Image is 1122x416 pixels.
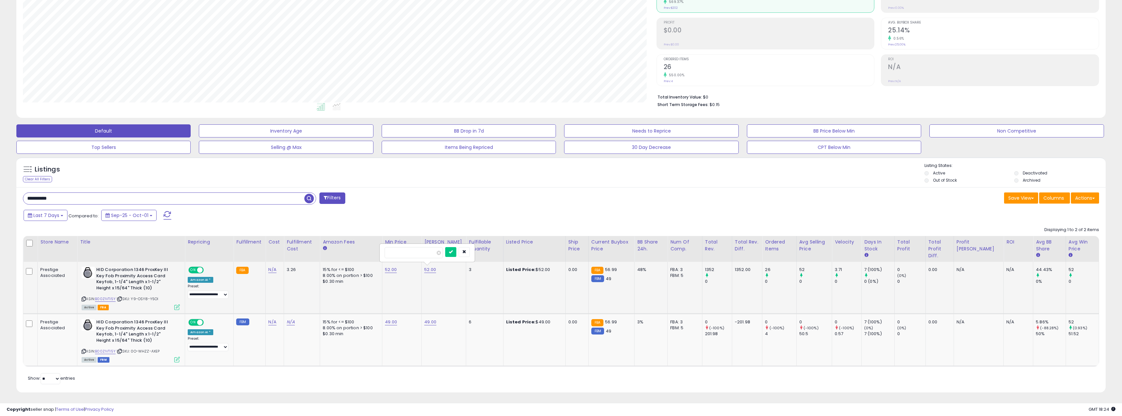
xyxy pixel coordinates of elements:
h2: 25.14% [888,27,1099,35]
div: 8.00% on portion > $100 [323,325,377,331]
button: Selling @ Max [199,141,373,154]
div: 8.00% on portion > $100 [323,273,377,279]
small: FBA [236,267,248,274]
button: Actions [1071,192,1099,204]
b: Listed Price: [506,319,536,325]
small: (-100%) [709,325,724,331]
div: Num of Comp. [670,239,699,252]
div: N/A [1006,267,1028,273]
label: Active [933,170,945,176]
span: $0.15 [710,101,720,108]
small: Prev: 0.00% [888,6,904,10]
button: Sep-25 - Oct-01 [101,210,157,221]
small: FBM [591,275,604,282]
div: 0 [765,319,796,325]
small: Days In Stock. [864,252,868,258]
div: seller snap | | [7,407,114,413]
span: ROI [888,58,1099,61]
small: Avg BB Share. [1036,252,1040,258]
div: Velocity [835,239,859,245]
div: 6 [469,319,498,325]
div: Prestige Associated [40,267,72,279]
div: N/A [957,267,998,273]
div: 5.86% [1036,319,1066,325]
b: Listed Price: [506,266,536,273]
div: 3 [469,267,498,273]
div: 0 [799,319,832,325]
strong: Copyright [7,406,30,412]
a: N/A [268,319,276,325]
a: Privacy Policy [85,406,114,412]
div: Fulfillment Cost [287,239,317,252]
img: 41XjcVHjyfL._SL40_.jpg [82,319,95,331]
button: BB Drop in 7d [382,124,556,137]
div: 0.00 [928,319,949,325]
div: 3.26 [287,267,315,273]
div: $0.30 min [323,331,377,337]
h2: N/A [888,63,1099,72]
label: Archived [1023,177,1040,183]
button: Inventory Age [199,124,373,137]
div: 3.71 [835,267,861,273]
div: ASIN: [82,319,180,362]
span: FBA [98,305,109,310]
button: Top Sellers [16,141,191,154]
b: Short Term Storage Fees: [657,102,709,107]
div: 3% [637,319,662,325]
button: Items Being Repriced [382,141,556,154]
span: ON [189,320,197,325]
div: -201.98 [735,319,757,325]
a: B00ZIVTI5Y [95,296,116,302]
div: Amazon AI * [188,277,213,283]
div: Avg Selling Price [799,239,829,252]
button: Save View [1004,192,1038,204]
div: 0 [705,319,732,325]
a: B00ZIVTI5Y [95,349,116,354]
small: Prev: $202 [664,6,678,10]
a: N/A [268,266,276,273]
div: [PERSON_NAME] [424,239,463,245]
div: 15% for <= $100 [323,267,377,273]
div: 1352.00 [735,267,757,273]
div: $49.00 [506,319,561,325]
div: BB Share 24h. [637,239,665,252]
div: Ship Price [568,239,586,252]
div: 15% for <= $100 [323,319,377,325]
div: 0 [897,267,925,273]
span: 2025-10-9 18:24 GMT [1089,406,1115,412]
span: OFF [203,267,213,273]
small: Prev: N/A [888,79,901,83]
span: 56.99 [605,266,617,273]
small: FBA [591,267,603,274]
div: 0.00 [568,319,583,325]
div: ASIN: [82,267,180,309]
span: ON [189,267,197,273]
p: Listing States: [924,163,1106,169]
button: Last 7 Days [24,210,67,221]
div: Days In Stock [864,239,892,252]
div: FBM: 5 [670,273,697,279]
a: 52.00 [424,266,436,273]
span: 49 [606,328,611,334]
div: 51.52 [1069,331,1099,337]
span: Ordered Items [664,58,874,61]
span: All listings currently available for purchase on Amazon [82,357,97,363]
div: 7 (100%) [864,319,894,325]
div: 0 [705,279,732,284]
small: (0.93%) [1073,325,1087,331]
span: | SKU: Y9-OSY8-Y5OI [117,296,158,301]
div: 201.98 [705,331,732,337]
span: Sep-25 - Oct-01 [111,212,148,219]
button: 30 Day Decrease [564,141,738,154]
div: N/A [1006,319,1028,325]
b: HID Corporation 1346 ProxKey III Key Fob Proximity Access Card Keyfob, 1-1/4" Length x 1-1/2" Hei... [96,267,176,293]
div: 0% [1036,279,1066,284]
div: FBA: 3 [670,319,697,325]
div: 1352 [705,267,732,273]
div: Fulfillment [236,239,263,245]
div: Displaying 1 to 2 of 2 items [1044,227,1099,233]
div: Total Rev. [705,239,729,252]
div: 50% [1036,331,1066,337]
div: 0.00 [928,267,949,273]
div: Total Profit Diff. [928,239,951,259]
